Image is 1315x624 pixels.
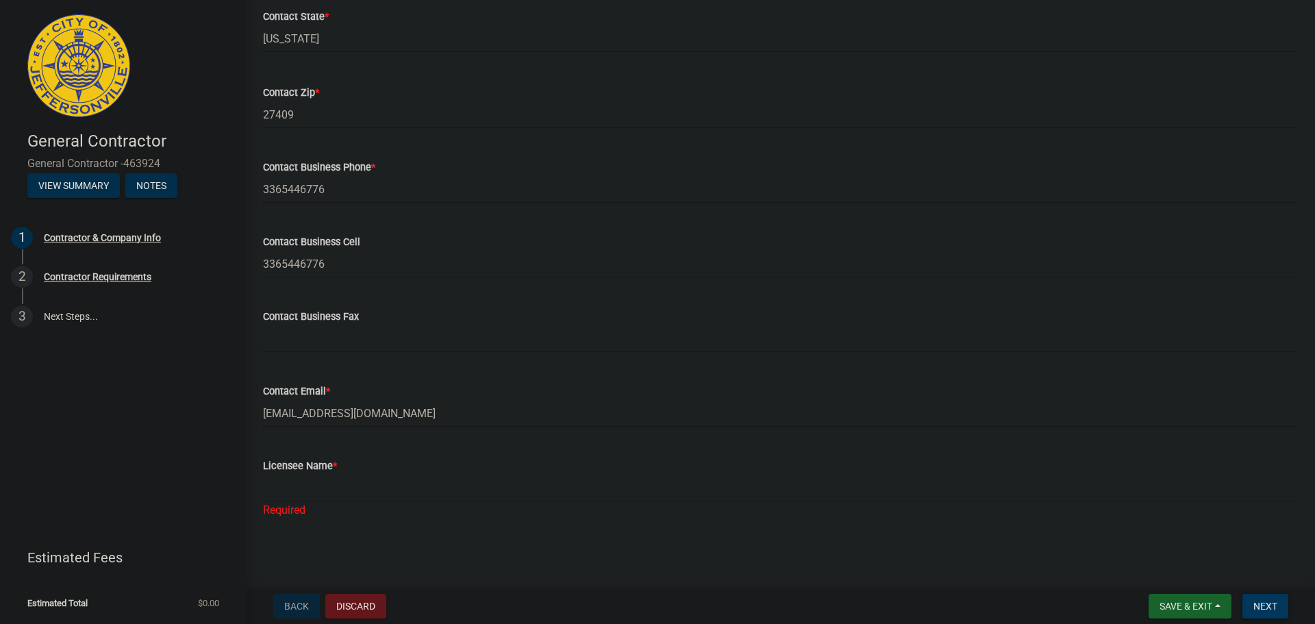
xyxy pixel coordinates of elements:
button: Save & Exit [1149,594,1231,619]
img: City of Jeffersonville, Indiana [27,14,130,117]
label: Contact Business Fax [263,312,359,322]
div: 2 [11,266,33,288]
label: Contact Email [263,387,330,397]
label: Licensee Name [263,462,337,471]
button: Discard [325,594,386,619]
button: Next [1242,594,1288,619]
button: View Summary [27,173,120,198]
button: Notes [125,173,177,198]
span: Estimated Total [27,599,88,608]
h4: General Contractor [27,132,236,151]
div: Required [263,502,1299,519]
wm-modal-confirm: Notes [125,181,177,192]
span: General Contractor -463924 [27,157,219,170]
label: Contact Zip [263,88,319,98]
label: Contact Business Phone [263,163,375,173]
label: Contact State [263,12,329,22]
div: 1 [11,227,33,249]
label: Contact Business Cell [263,238,360,247]
a: Estimated Fees [11,544,225,571]
div: Contractor Requirements [44,272,151,282]
span: Next [1253,601,1277,612]
div: 3 [11,305,33,327]
button: Back [273,594,320,619]
span: $0.00 [198,599,219,608]
wm-modal-confirm: Summary [27,181,120,192]
span: Back [284,601,309,612]
div: Contractor & Company Info [44,233,161,242]
span: Save & Exit [1160,601,1212,612]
